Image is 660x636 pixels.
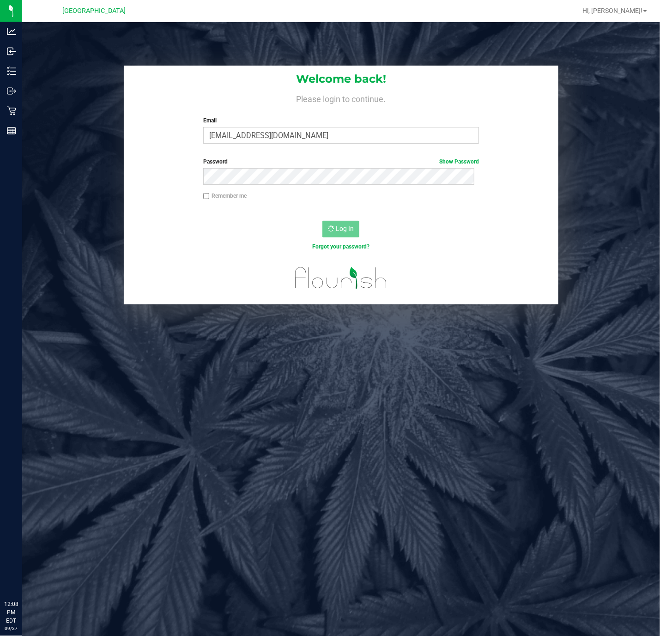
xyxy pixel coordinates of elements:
span: Password [203,158,228,165]
a: Forgot your password? [312,243,369,250]
label: Email [203,116,479,125]
button: Log In [322,221,359,237]
p: 12:08 PM EDT [4,600,18,625]
p: 09/27 [4,625,18,632]
a: Show Password [439,158,479,165]
img: flourish_logo.svg [287,260,395,296]
inline-svg: Inbound [7,47,16,56]
inline-svg: Outbound [7,86,16,96]
h4: Please login to continue. [124,92,558,103]
label: Remember me [203,192,247,200]
span: Log In [336,225,354,232]
inline-svg: Inventory [7,67,16,76]
span: Hi, [PERSON_NAME]! [582,7,642,14]
inline-svg: Retail [7,106,16,115]
input: Remember me [203,193,210,200]
inline-svg: Reports [7,126,16,135]
inline-svg: Analytics [7,27,16,36]
h1: Welcome back! [124,73,558,85]
span: [GEOGRAPHIC_DATA] [63,7,126,15]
